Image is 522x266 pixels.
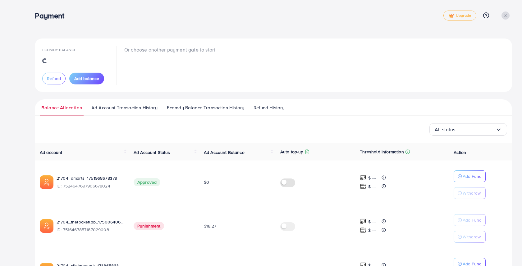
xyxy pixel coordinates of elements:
[454,214,486,226] button: Add Fund
[368,183,376,190] p: $ ---
[463,189,481,197] p: Withdraw
[454,149,466,156] span: Action
[40,175,53,189] img: ic-ads-acc.e4c84228.svg
[204,179,209,185] span: $0
[463,216,482,224] p: Add Fund
[360,148,404,156] p: Threshold information
[57,183,124,189] span: ID: 7524647697966678024
[368,227,376,234] p: $ ---
[454,231,486,243] button: Withdraw
[57,175,124,181] a: 21704_dmarts_1751968678379
[443,11,476,20] a: tickUpgrade
[360,174,366,181] img: top-up amount
[134,149,170,156] span: Ad Account Status
[456,125,496,134] input: Search for option
[69,73,104,84] button: Add balance
[40,149,62,156] span: Ad account
[454,170,486,182] button: Add Fund
[40,219,53,233] img: ic-ads-acc.e4c84228.svg
[435,125,456,134] span: All status
[134,178,160,186] span: Approved
[42,47,76,52] span: Ecomdy Balance
[124,46,215,53] p: Or choose another payment gate to start
[429,123,507,136] div: Search for option
[360,227,366,233] img: top-up amount
[254,104,284,111] span: Refund History
[57,219,124,233] div: <span class='underline'>21704_thelocketlab_1750064069407</span></br>7516467857187029008
[57,227,124,233] span: ID: 7516467857187029008
[41,104,82,111] span: Balance Allocation
[57,219,124,225] a: 21704_thelocketlab_1750064069407
[91,104,158,111] span: Ad Account Transaction History
[280,148,304,156] p: Auto top-up
[57,175,124,189] div: <span class='underline'>21704_dmarts_1751968678379</span></br>7524647697966678024
[47,75,61,82] span: Refund
[204,149,245,156] span: Ad Account Balance
[360,218,366,225] img: top-up amount
[204,223,216,229] span: $18.27
[454,187,486,199] button: Withdraw
[463,233,481,241] p: Withdraw
[449,13,471,18] span: Upgrade
[74,75,99,82] span: Add balance
[463,173,482,180] p: Add Fund
[449,14,454,18] img: tick
[368,174,376,182] p: $ ---
[360,183,366,190] img: top-up amount
[42,73,66,84] button: Refund
[167,104,244,111] span: Ecomdy Balance Transaction History
[35,11,69,20] h3: Payment
[368,218,376,225] p: $ ---
[134,222,164,230] span: Punishment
